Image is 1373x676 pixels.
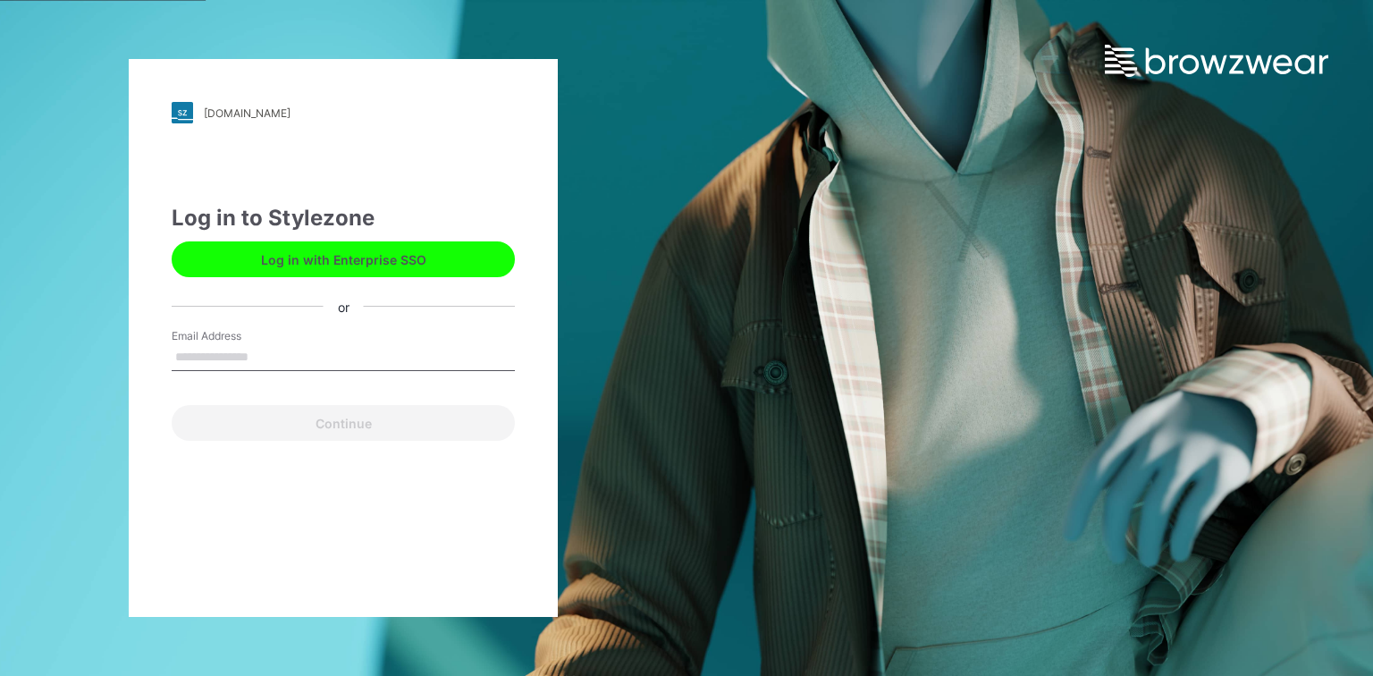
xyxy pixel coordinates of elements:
img: stylezone-logo.562084cfcfab977791bfbf7441f1a819.svg [172,102,193,123]
label: Email Address [172,328,297,344]
img: browzwear-logo.e42bd6dac1945053ebaf764b6aa21510.svg [1105,45,1328,77]
button: Log in with Enterprise SSO [172,241,515,277]
div: or [324,297,364,316]
div: [DOMAIN_NAME] [204,106,291,120]
a: [DOMAIN_NAME] [172,102,515,123]
div: Log in to Stylezone [172,202,515,234]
